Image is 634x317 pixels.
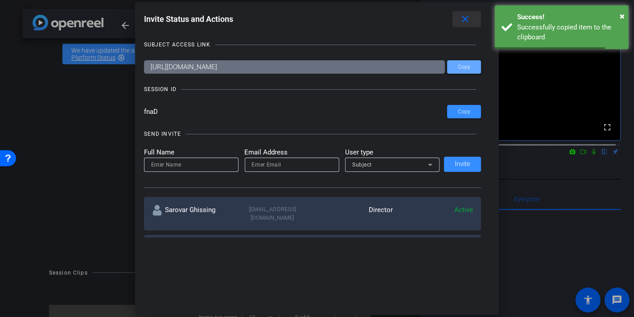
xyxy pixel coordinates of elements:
openreel-title-line: SUBJECT ACCESS LINK [144,40,482,49]
span: × [620,11,625,21]
button: Copy [447,60,481,74]
button: Close [620,9,625,23]
mat-label: Email Address [245,147,339,158]
span: Copy [458,108,470,115]
div: Successfully copied item to the clipboard [517,22,622,42]
openreel-title-line: SESSION ID [144,85,482,94]
mat-label: User type [345,147,440,158]
div: Invite Status and Actions [144,11,482,27]
span: Subject [352,162,372,168]
button: Copy [447,105,481,118]
span: Copy [458,64,470,71]
input: Enter Email [252,159,332,170]
openreel-title-line: SEND INVITE [144,129,482,138]
div: [EMAIL_ADDRESS][DOMAIN_NAME] [232,205,313,222]
div: Sarovar Ghissing [152,205,232,222]
div: SESSION ID [144,85,177,94]
span: Active [454,206,473,214]
mat-label: Full Name [144,147,239,158]
input: Enter Name [151,159,231,170]
mat-icon: close [460,14,471,25]
div: Success! [517,12,622,22]
div: SUBJECT ACCESS LINK [144,40,210,49]
div: SEND INVITE [144,129,181,138]
div: Director [313,205,393,222]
